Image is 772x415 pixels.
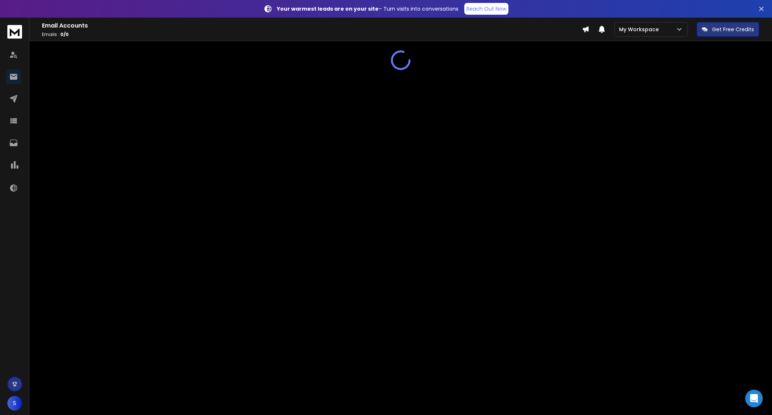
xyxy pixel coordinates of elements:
p: Emails : [42,32,582,37]
button: Get Free Credits [697,22,759,37]
strong: Your warmest leads are on your site [277,5,379,12]
p: My Workspace [619,26,662,33]
p: Get Free Credits [712,26,754,33]
h1: Email Accounts [42,21,582,30]
p: – Turn visits into conversations [277,5,458,12]
img: logo [7,25,22,39]
p: Reach Out Now [467,5,506,12]
button: S [7,396,22,411]
a: Reach Out Now [464,3,508,15]
span: 0 / 0 [60,31,69,37]
div: Open Intercom Messenger [745,390,763,407]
